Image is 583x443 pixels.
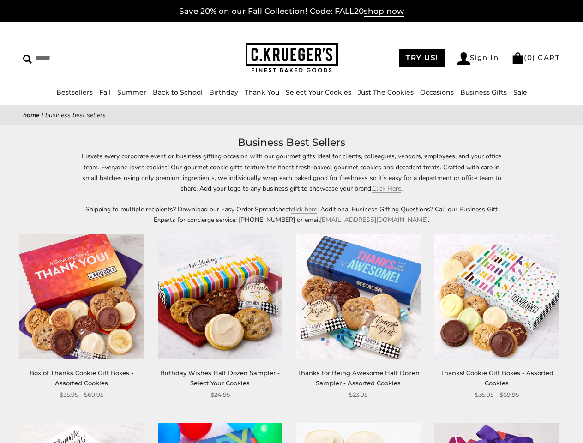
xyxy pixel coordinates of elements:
[30,369,133,386] a: Box of Thanks Cookie Gift Boxes - Assorted Cookies
[23,110,560,120] nav: breadcrumbs
[210,390,230,400] span: $24.95
[364,6,404,17] span: shop now
[99,88,111,96] a: Fall
[37,134,546,151] h1: Business Best Sellers
[440,369,553,386] a: Thanks! Cookie Gift Boxes - Assorted Cookies
[245,88,279,96] a: Thank You
[297,369,420,386] a: Thanks for Being Awesome Half Dozen Sampler - Assorted Cookies
[158,234,282,359] img: Birthday Wishes Half Dozen Sampler - Select Your Cookies
[511,53,560,62] a: (0) CART
[179,6,404,17] a: Save 20% on our Fall Collection! Code: FALL20shop now
[460,88,507,96] a: Business Gifts
[349,390,367,400] span: $23.95
[160,369,280,386] a: Birthday Wishes Half Dozen Sampler - Select Your Cookies
[117,88,146,96] a: Summer
[296,234,421,359] img: Thanks for Being Awesome Half Dozen Sampler - Assorted Cookies
[19,234,144,359] img: Box of Thanks Cookie Gift Boxes - Assorted Cookies
[291,205,317,214] a: click here
[45,111,106,120] span: Business Best Sellers
[513,88,527,96] a: Sale
[56,88,93,96] a: Bestsellers
[511,52,524,64] img: Bag
[42,111,43,120] span: |
[372,184,401,193] a: Click Here
[527,53,533,62] span: 0
[246,43,338,73] img: C.KRUEGER'S
[457,52,470,65] img: Account
[209,88,238,96] a: Birthday
[457,52,499,65] a: Sign In
[23,111,40,120] a: Home
[23,51,146,65] input: Search
[23,55,32,64] img: Search
[420,88,454,96] a: Occasions
[79,151,504,193] p: Elevate every corporate event or business gifting occasion with our gourmet gifts ideal for clien...
[60,390,103,400] span: $35.95 - $69.95
[153,88,203,96] a: Back to School
[399,49,445,67] a: TRY US!
[320,216,428,224] a: [EMAIL_ADDRESS][DOMAIN_NAME]
[358,88,414,96] a: Just The Cookies
[286,88,351,96] a: Select Your Cookies
[79,204,504,225] p: Shipping to multiple recipients? Download our Easy Order Spreadsheet . Additional Business Giftin...
[434,234,559,359] img: Thanks! Cookie Gift Boxes - Assorted Cookies
[475,390,519,400] span: $35.95 - $69.95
